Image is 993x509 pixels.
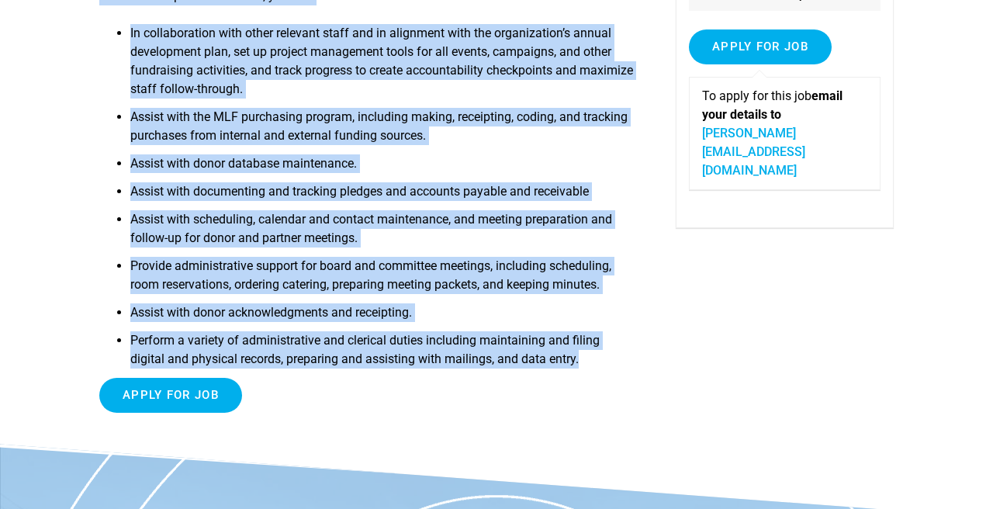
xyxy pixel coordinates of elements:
[689,29,832,64] input: Apply for job
[702,87,867,180] p: To apply for this job
[130,24,636,108] li: In collaboration with other relevant staff and in alignment with the organization’s annual develo...
[130,303,636,331] li: Assist with donor acknowledgments and receipting.
[130,154,636,182] li: Assist with donor database maintenance.
[130,331,636,378] li: Perform a variety of administrative and clerical duties including maintaining and filing digital ...
[99,378,242,413] input: Apply for job
[130,210,636,257] li: Assist with scheduling, calendar and contact maintenance, and meeting preparation and follow-up f...
[130,182,636,210] li: Assist with documenting and tracking pledges and accounts payable and receivable
[130,257,636,303] li: Provide administrative support for board and committee meetings, including scheduling, room reser...
[702,126,805,178] a: [PERSON_NAME][EMAIL_ADDRESS][DOMAIN_NAME]
[130,108,636,154] li: Assist with the MLF purchasing program, including making, receipting, coding, and tracking purcha...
